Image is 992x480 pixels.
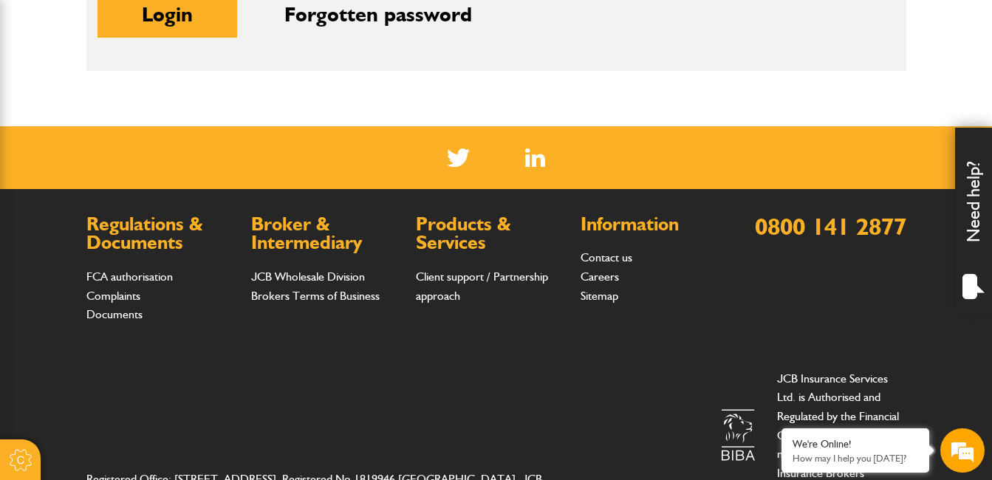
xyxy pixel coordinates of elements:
a: Contact us [581,250,632,264]
a: Brokers Terms of Business [251,289,380,303]
p: How may I help you today? [793,453,918,464]
a: 0800 141 2877 [755,212,906,241]
h2: Broker & Intermediary [251,215,401,253]
img: Linked In [525,148,545,167]
div: Need help? [955,128,992,312]
a: JCB Wholesale Division [251,270,365,284]
h2: Information [581,215,731,234]
h2: Products & Services [416,215,566,253]
a: Client support / Partnership approach [416,270,548,303]
a: Careers [581,270,619,284]
a: Complaints [86,289,140,303]
a: Sitemap [581,289,618,303]
a: LinkedIn [525,148,545,167]
h2: Regulations & Documents [86,215,236,253]
a: Documents [86,307,143,321]
div: We're Online! [793,438,918,450]
a: FCA authorisation [86,270,173,284]
img: Twitter [447,148,470,167]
